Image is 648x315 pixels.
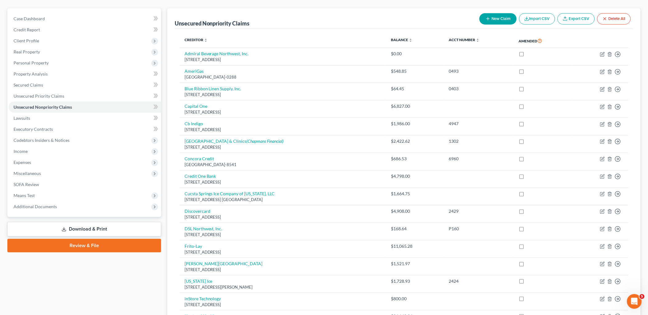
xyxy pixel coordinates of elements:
a: Property Analysis [9,68,161,80]
a: [PERSON_NAME][GEOGRAPHIC_DATA] [185,261,263,266]
a: Discovercard [185,208,210,214]
div: 0403 [449,86,509,92]
i: (Chapmans Financial) [247,138,284,144]
a: Capital One [185,103,207,109]
a: Download & Print [7,222,161,236]
a: Credit Report [9,24,161,35]
div: [STREET_ADDRESS] [185,179,381,185]
a: Unsecured Priority Claims [9,91,161,102]
span: Credit Report [14,27,40,32]
a: Cucsta Springs Ice Company of [US_STATE], LLC [185,191,275,196]
div: $548.85 [391,68,439,74]
div: $800.00 [391,296,439,302]
span: Real Property [14,49,40,54]
span: Client Profile [14,38,39,43]
a: Secured Claims [9,80,161,91]
a: Concora Credit [185,156,214,161]
a: Blue Ribbon Linen Supply, Inc. [185,86,241,91]
div: 2429 [449,208,509,214]
div: [STREET_ADDRESS] [185,57,381,63]
div: [STREET_ADDRESS] [185,302,381,308]
div: [STREET_ADDRESS] [185,267,381,273]
span: Expenses [14,160,31,165]
div: $4,798.00 [391,173,439,179]
div: [STREET_ADDRESS] [185,127,381,133]
span: Property Analysis [14,71,48,76]
span: Case Dashboard [14,16,45,21]
a: Review & File [7,239,161,252]
i: unfold_more [204,38,208,42]
div: 1302 [449,138,509,144]
span: Unsecured Priority Claims [14,93,64,99]
span: SOFA Review [14,182,39,187]
div: [GEOGRAPHIC_DATA]-0288 [185,74,381,80]
div: $2,422.62 [391,138,439,144]
a: Executory Contracts [9,124,161,135]
div: $1,521.97 [391,261,439,267]
div: [GEOGRAPHIC_DATA]-8541 [185,162,381,168]
button: New Claim [479,13,517,25]
a: Frito-Lay [185,243,202,249]
a: Credit One Bank [185,173,216,179]
div: [STREET_ADDRESS] [185,144,381,150]
span: Lawsuits [14,115,30,121]
div: [STREET_ADDRESS] [185,92,381,98]
a: Creditor unfold_more [185,37,208,42]
button: Delete All [597,13,631,25]
div: P160 [449,226,509,232]
div: [STREET_ADDRESS] [185,249,381,255]
i: unfold_more [476,38,480,42]
span: Executory Contracts [14,126,53,132]
div: [STREET_ADDRESS] [185,232,381,238]
a: Balance unfold_more [391,37,412,42]
a: Lawsuits [9,113,161,124]
span: 5 [640,294,645,299]
div: 0493 [449,68,509,74]
a: inStore Technology [185,296,221,301]
a: Admiral Beverage Northwest, Inc. [185,51,249,56]
iframe: Intercom live chat [627,294,642,309]
a: [US_STATE] Ice [185,278,213,284]
a: Case Dashboard [9,13,161,24]
div: [STREET_ADDRESS] [GEOGRAPHIC_DATA] [185,197,381,203]
a: AmeriGas [185,68,204,74]
a: Cb Indigo [185,121,203,126]
span: Income [14,149,28,154]
div: $168.64 [391,226,439,232]
div: $0.00 [391,51,439,57]
button: Import CSV [519,13,555,25]
a: DSL Northwest, Inc. [185,226,222,231]
div: $4,908.00 [391,208,439,214]
div: [STREET_ADDRESS] [185,214,381,220]
a: Acct Number unfold_more [449,37,480,42]
div: Unsecured Nonpriority Claims [175,20,250,27]
div: [STREET_ADDRESS] [185,109,381,115]
div: 6960 [449,156,509,162]
div: $11,065.28 [391,243,439,249]
div: $64.45 [391,86,439,92]
span: Additional Documents [14,204,57,209]
a: SOFA Review [9,179,161,190]
span: Personal Property [14,60,49,65]
a: [GEOGRAPHIC_DATA] & Clinics(Chapmans Financial) [185,138,284,144]
div: $1,986.00 [391,121,439,127]
div: $1,664.75 [391,191,439,197]
a: Unsecured Nonpriority Claims [9,102,161,113]
div: [STREET_ADDRESS][PERSON_NAME] [185,284,381,290]
div: $686.53 [391,156,439,162]
span: Secured Claims [14,82,43,87]
th: Amended [514,34,571,48]
i: unfold_more [409,38,412,42]
div: $6,827.00 [391,103,439,109]
div: 2424 [449,278,509,284]
div: $1,728.93 [391,278,439,284]
span: Miscellaneous [14,171,41,176]
div: 4947 [449,121,509,127]
span: Means Test [14,193,35,198]
span: Codebtors Insiders & Notices [14,138,70,143]
a: Export CSV [558,13,595,25]
span: Unsecured Nonpriority Claims [14,104,72,110]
